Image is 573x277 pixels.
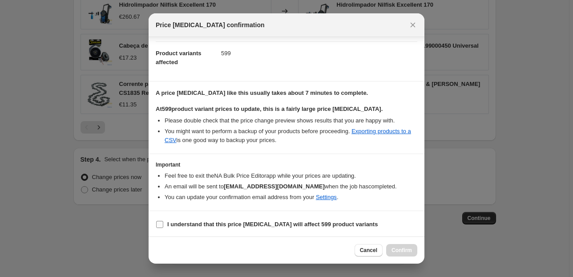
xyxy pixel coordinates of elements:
[156,50,202,65] span: Product variants affected
[224,183,325,190] b: [EMAIL_ADDRESS][DOMAIN_NAME]
[165,182,417,191] li: An email will be sent to when the job has completed .
[165,127,417,145] li: You might want to perform a backup of your products before proceeding. is one good way to backup ...
[316,194,337,200] a: Settings
[355,244,383,257] button: Cancel
[156,20,265,29] span: Price [MEDICAL_DATA] confirmation
[165,193,417,202] li: You can update your confirmation email address from your .
[165,171,417,180] li: Feel free to exit the NA Bulk Price Editor app while your prices are updating.
[165,128,411,143] a: Exporting products to a CSV
[156,90,368,96] b: A price [MEDICAL_DATA] like this usually takes about 7 minutes to complete.
[165,116,417,125] li: Please double check that the price change preview shows results that you are happy with.
[360,247,377,254] span: Cancel
[167,221,378,228] b: I understand that this price [MEDICAL_DATA] will affect 599 product variants
[221,41,417,65] dd: 599
[156,106,383,112] b: At 599 product variant prices to update, this is a fairly large price [MEDICAL_DATA].
[156,161,417,168] h3: Important
[407,19,419,31] button: Close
